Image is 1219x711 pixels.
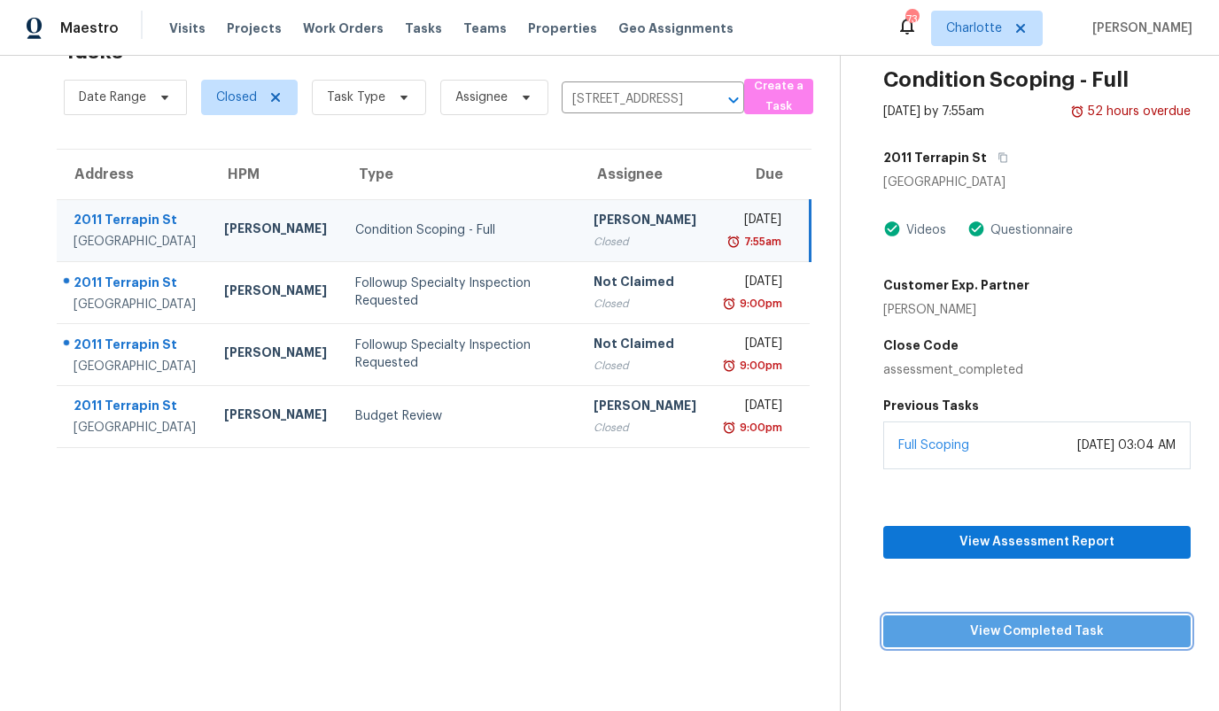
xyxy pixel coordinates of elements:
[528,19,597,37] span: Properties
[74,419,196,437] div: [GEOGRAPHIC_DATA]
[726,233,741,251] img: Overdue Alarm Icon
[594,233,696,251] div: Closed
[898,439,969,452] a: Full Scoping
[905,11,918,28] div: 73
[883,220,901,238] img: Artifact Present Icon
[227,19,282,37] span: Projects
[721,88,746,112] button: Open
[60,19,119,37] span: Maestro
[741,233,781,251] div: 7:55am
[463,19,507,37] span: Teams
[64,43,123,60] h2: Tasks
[897,621,1176,643] span: View Completed Task
[355,221,565,239] div: Condition Scoping - Full
[594,397,696,419] div: [PERSON_NAME]
[883,361,1191,379] div: assessment_completed
[74,296,196,313] div: [GEOGRAPHIC_DATA]
[327,89,385,106] span: Task Type
[74,211,196,233] div: 2011 Terrapin St
[883,276,1029,294] h5: Customer Exp. Partner
[594,357,696,375] div: Closed
[1084,103,1191,120] div: 52 hours overdue
[594,295,696,313] div: Closed
[744,79,812,114] button: Create a Task
[74,233,196,251] div: [GEOGRAPHIC_DATA]
[341,150,579,199] th: Type
[901,221,946,239] div: Videos
[74,274,196,296] div: 2011 Terrapin St
[355,336,565,372] div: Followup Specialty Inspection Requested
[946,19,1002,37] span: Charlotte
[57,150,210,199] th: Address
[725,273,782,295] div: [DATE]
[216,89,257,106] span: Closed
[224,344,327,366] div: [PERSON_NAME]
[74,336,196,358] div: 2011 Terrapin St
[883,615,1191,648] button: View Completed Task
[722,357,736,375] img: Overdue Alarm Icon
[725,211,781,233] div: [DATE]
[736,419,782,437] div: 9:00pm
[725,397,782,419] div: [DATE]
[224,406,327,428] div: [PERSON_NAME]
[74,397,196,419] div: 2011 Terrapin St
[725,335,782,357] div: [DATE]
[455,89,508,106] span: Assignee
[722,419,736,437] img: Overdue Alarm Icon
[79,89,146,106] span: Date Range
[405,22,442,35] span: Tasks
[987,142,1011,174] button: Copy Address
[169,19,206,37] span: Visits
[753,76,804,117] span: Create a Task
[1077,437,1176,454] div: [DATE] 03:04 AM
[303,19,384,37] span: Work Orders
[883,71,1129,89] h2: Condition Scoping - Full
[594,211,696,233] div: [PERSON_NAME]
[883,301,1029,319] div: [PERSON_NAME]
[883,149,987,166] h5: 2011 Terrapin St
[224,282,327,304] div: [PERSON_NAME]
[1085,19,1192,37] span: [PERSON_NAME]
[967,220,985,238] img: Artifact Present Icon
[594,419,696,437] div: Closed
[985,221,1073,239] div: Questionnaire
[594,273,696,295] div: Not Claimed
[736,295,782,313] div: 9:00pm
[594,335,696,357] div: Not Claimed
[883,174,1191,191] div: [GEOGRAPHIC_DATA]
[710,150,810,199] th: Due
[210,150,341,199] th: HPM
[224,220,327,242] div: [PERSON_NAME]
[883,336,1191,354] h5: Close Code
[722,295,736,313] img: Overdue Alarm Icon
[355,407,565,425] div: Budget Review
[74,358,196,375] div: [GEOGRAPHIC_DATA]
[883,397,1191,414] h5: Previous Tasks
[897,531,1176,553] span: View Assessment Report
[355,274,565,310] div: Followup Specialty Inspection Requested
[562,86,695,113] input: Search by address
[883,103,984,120] div: [DATE] by 7:55am
[883,526,1191,559] button: View Assessment Report
[736,357,782,375] div: 9:00pm
[618,19,734,37] span: Geo Assignments
[1070,103,1084,120] img: Overdue Alarm Icon
[579,150,710,199] th: Assignee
